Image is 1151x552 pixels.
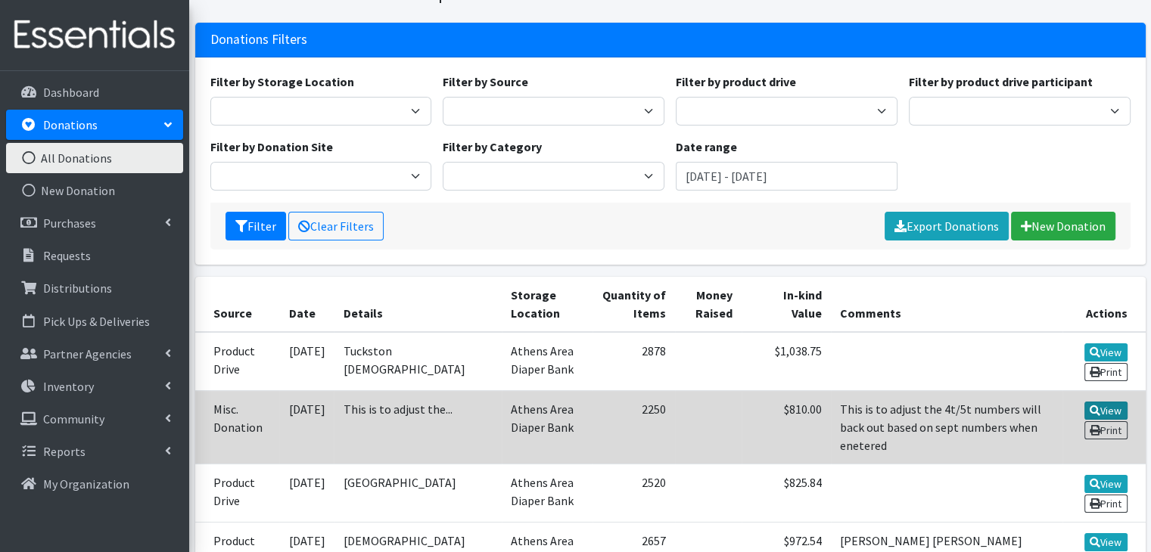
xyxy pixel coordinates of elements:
[502,464,593,522] td: Athens Area Diaper Bank
[1084,421,1128,439] a: Print
[288,212,384,240] a: Clear Filters
[6,208,183,238] a: Purchases
[1084,363,1128,381] a: Print
[676,73,796,91] label: Filter by product drive
[43,117,98,132] p: Donations
[1084,343,1128,361] a: View
[909,73,1093,91] label: Filter by product drive participant
[502,277,593,332] th: Storage Location
[831,277,1062,332] th: Comments
[742,332,831,391] td: $1,038.75
[43,85,99,100] p: Dashboard
[6,404,183,434] a: Community
[885,212,1009,240] a: Export Donations
[43,314,150,329] p: Pick Ups & Deliveries
[210,73,354,91] label: Filter by Storage Location
[6,306,183,336] a: Pick Ups & Deliveries
[1084,475,1128,493] a: View
[502,332,593,391] td: Athens Area Diaper Bank
[279,332,334,391] td: [DATE]
[6,175,183,206] a: New Donation
[210,32,307,48] h3: Donations Filters
[1084,495,1128,513] a: Print
[43,281,112,296] p: Distributions
[279,464,334,522] td: [DATE]
[6,10,183,60] img: HumanEssentials
[675,277,742,332] th: Money Raised
[6,371,183,402] a: Inventory
[279,277,334,332] th: Date
[43,248,91,263] p: Requests
[195,332,280,391] td: Product Drive
[334,332,501,391] td: Tuckston [DEMOGRAPHIC_DATA]
[334,390,501,464] td: This is to adjust the...
[6,240,183,271] a: Requests
[742,464,831,522] td: $825.84
[43,216,96,231] p: Purchases
[43,476,129,492] p: My Organization
[1011,212,1115,240] a: New Donation
[6,110,183,140] a: Donations
[742,277,831,332] th: In-kind Value
[593,332,674,391] td: 2878
[593,464,674,522] td: 2520
[334,464,501,522] td: [GEOGRAPHIC_DATA]
[443,138,542,156] label: Filter by Category
[43,444,86,459] p: Reports
[210,138,333,156] label: Filter by Donation Site
[195,390,280,464] td: Misc. Donation
[6,143,183,173] a: All Donations
[443,73,528,91] label: Filter by Source
[195,464,280,522] td: Product Drive
[226,212,286,240] button: Filter
[593,390,674,464] td: 2250
[1084,402,1128,420] a: View
[1084,533,1128,551] a: View
[593,277,674,332] th: Quantity of Items
[502,390,593,464] td: Athens Area Diaper Bank
[43,379,94,394] p: Inventory
[676,138,737,156] label: Date range
[6,273,183,303] a: Distributions
[6,469,183,499] a: My Organization
[6,339,183,369] a: Partner Agencies
[279,390,334,464] td: [DATE]
[676,162,897,191] input: January 1, 2011 - December 31, 2011
[831,390,1062,464] td: This is to adjust the 4t/5t numbers will back out based on sept numbers when enetered
[43,346,132,361] p: Partner Agencies
[742,390,831,464] td: $810.00
[1062,277,1146,332] th: Actions
[43,411,104,426] p: Community
[334,277,501,332] th: Details
[6,436,183,467] a: Reports
[195,277,280,332] th: Source
[6,77,183,107] a: Dashboard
